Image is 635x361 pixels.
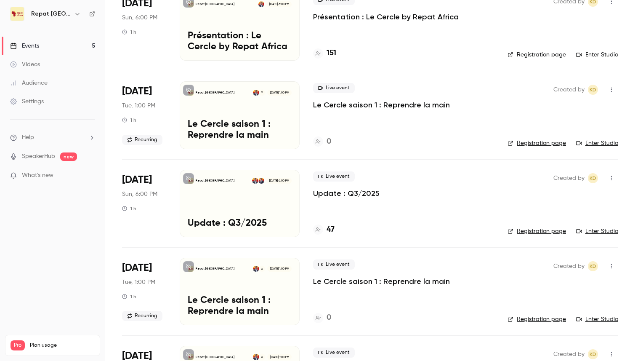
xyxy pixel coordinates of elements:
span: [DATE] 1:00 PM [267,354,291,360]
p: Update : Q3/2025 [188,218,292,229]
a: Registration page [507,51,566,59]
span: new [60,152,77,161]
div: Audience [10,79,48,87]
div: Settings [10,97,44,106]
div: Videos [10,60,40,69]
span: [DATE] [122,261,152,275]
h6: Repat [GEOGRAPHIC_DATA] [31,10,71,18]
span: Live event [313,259,355,270]
a: Enter Studio [576,227,618,235]
span: [DATE] [122,85,152,98]
span: Recurring [122,135,162,145]
p: Repat [GEOGRAPHIC_DATA] [196,179,234,183]
span: KD [590,261,596,271]
span: Tue, 1:00 PM [122,102,155,110]
p: Repat [GEOGRAPHIC_DATA] [196,2,234,6]
p: Repat [GEOGRAPHIC_DATA] [196,91,234,95]
span: Created by [553,85,585,95]
img: Mounir Telkass [258,178,264,184]
div: 1 h [122,117,136,123]
div: O [259,265,266,272]
a: Registration page [507,315,566,324]
div: 1 h [122,29,136,35]
div: 1 h [122,293,136,300]
span: Help [22,133,34,142]
span: Tue, 1:00 PM [122,278,155,286]
a: 151 [313,48,336,59]
span: Live event [313,83,355,93]
h4: 0 [327,312,331,324]
img: Kara Diaby [253,90,259,96]
div: Events [10,42,39,50]
a: Enter Studio [576,315,618,324]
span: Created by [553,173,585,183]
img: Kara Diaby [258,1,264,7]
h4: 151 [327,48,336,59]
a: Update : Q3/2025Repat [GEOGRAPHIC_DATA]Mounir TelkassKara Diaby[DATE] 6:00 PMUpdate : Q3/2025 [180,170,300,237]
a: Le Cercle saison 1 : Reprendre la main [313,276,450,286]
a: 0 [313,312,331,324]
span: [DATE] 6:00 PM [266,1,291,7]
img: Kara Diaby [252,178,258,184]
li: help-dropdown-opener [10,133,95,142]
span: KD [590,85,596,95]
span: [DATE] 1:00 PM [267,90,291,96]
span: Pro [11,340,25,350]
p: Le Cercle saison 1 : Reprendre la main [188,119,292,141]
a: Le Cercle saison 1 : Reprendre la mainRepat [GEOGRAPHIC_DATA]OKara Diaby[DATE] 1:00 PMLe Cercle s... [180,258,300,325]
img: Repat Africa [11,7,24,21]
span: Live event [313,348,355,358]
div: Sep 30 Tue, 1:00 PM (Africa/Abidjan) [122,258,166,325]
span: What's new [22,171,53,180]
div: O [259,353,266,360]
span: Live event [313,171,355,182]
h4: 0 [327,136,331,147]
span: Recurring [122,311,162,321]
a: SpeakerHub [22,152,55,161]
a: Registration page [507,139,566,147]
h4: 47 [327,224,335,235]
a: Registration page [507,227,566,235]
p: Présentation : Le Cercle by Repat Africa [188,31,292,53]
div: 1 h [122,205,136,212]
a: Update : Q3/2025 [313,188,380,198]
div: Sep 28 Sun, 8:00 PM (Europe/Brussels) [122,170,166,237]
a: Présentation : Le Cercle by Repat Africa [313,12,459,22]
img: Kara Diaby [253,354,259,360]
span: Kara Diaby [588,349,598,359]
span: Plan usage [30,342,95,349]
span: Kara Diaby [588,173,598,183]
p: Le Cercle saison 1 : Reprendre la main [188,295,292,317]
p: Repat [GEOGRAPHIC_DATA] [196,355,234,359]
span: KD [590,173,596,183]
span: KD [590,349,596,359]
span: Kara Diaby [588,261,598,271]
span: [DATE] 6:00 PM [266,178,291,184]
a: Enter Studio [576,139,618,147]
a: Enter Studio [576,51,618,59]
span: [DATE] 1:00 PM [267,266,291,272]
a: 47 [313,224,335,235]
span: Sun, 6:00 PM [122,13,157,22]
div: Sep 23 Tue, 1:00 PM (Africa/Abidjan) [122,81,166,149]
span: [DATE] [122,173,152,187]
a: 0 [313,136,331,147]
span: Kara Diaby [588,85,598,95]
img: Kara Diaby [253,266,259,272]
iframe: Noticeable Trigger [85,172,95,179]
p: Repat [GEOGRAPHIC_DATA] [196,267,234,271]
span: Sun, 6:00 PM [122,190,157,198]
span: Created by [553,261,585,271]
span: Created by [553,349,585,359]
a: Le Cercle saison 1 : Reprendre la main [313,100,450,110]
div: O [259,89,266,96]
a: Le Cercle saison 1 : Reprendre la mainRepat [GEOGRAPHIC_DATA]OKara Diaby[DATE] 1:00 PMLe Cercle s... [180,81,300,149]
